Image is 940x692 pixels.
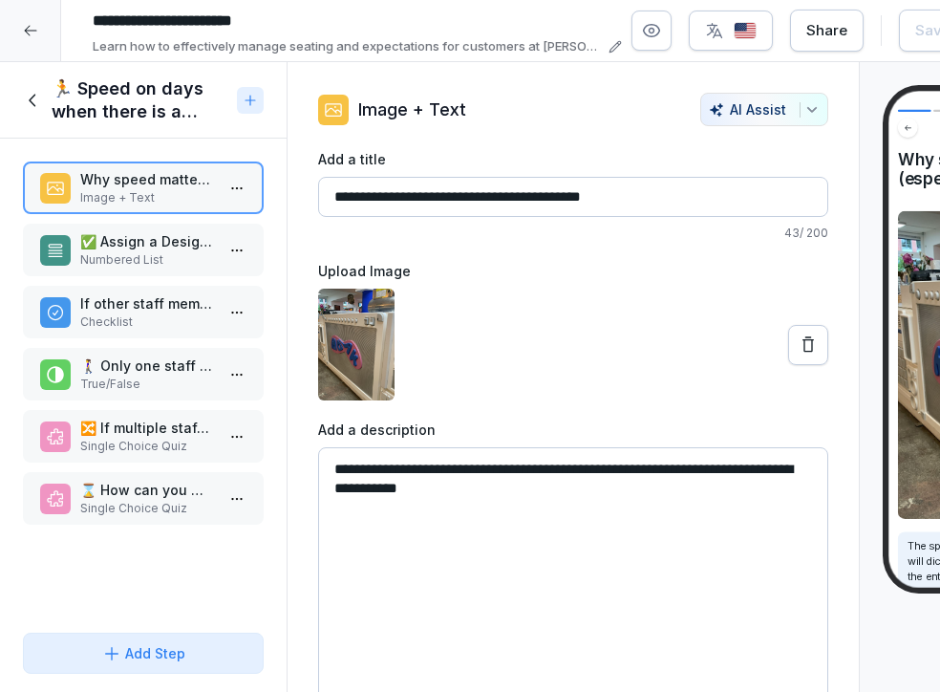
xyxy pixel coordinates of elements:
div: 🔀 If multiple staff members seat the line, what could happen?Single Choice Quiz [23,410,264,463]
p: Single Choice Quiz [80,438,214,455]
p: Checklist [80,314,214,331]
label: Add a description [318,420,828,440]
p: Image + Text [358,97,466,122]
div: ✅ Assign a Designated Seater on these daysNumbered List [23,224,264,276]
div: Why speed matters (especially on weekends!)Image + Text [23,162,264,214]
p: ⌛ How can you manage speed on busy days? [80,480,214,500]
p: Single Choice Quiz [80,500,214,517]
div: Share [806,20,847,41]
p: Why speed matters (especially on weekends!) [80,169,214,189]
img: us.svg [734,22,757,40]
p: 43 / 200 [318,225,828,242]
button: Add Step [23,633,264,674]
p: 🚶‍♀️ Only one staff member should be responsible for seating the line on busy days! [80,356,214,376]
p: Learn how to effectively manage seating and expectations for customers at [PERSON_NAME] Pancake r... [93,37,603,56]
div: AI Assist [709,101,820,118]
button: AI Assist [700,93,828,126]
div: If other staff members are asked anything, that are not doing the line?Checklist [23,286,264,338]
button: Share [790,10,864,52]
label: Upload Image [318,261,828,281]
p: Numbered List [80,251,214,269]
div: Add Step [102,643,185,663]
label: Add a title [318,149,828,169]
img: clxblsx6x001g356mpyb66xg8.jpg [318,289,395,400]
p: True/False [80,376,214,393]
div: ⌛ How can you manage speed on busy days?Single Choice Quiz [23,472,264,525]
p: 🔀 If multiple staff members seat the line, what could happen? [80,418,214,438]
p: Image + Text [80,189,214,206]
h1: 🏃 Speed on days when there is a possibility for a line(mostly weekends): [52,77,229,123]
p: If other staff members are asked anything, that are not doing the line? [80,293,214,314]
div: 🚶‍♀️ Only one staff member should be responsible for seating the line on busy days!True/False [23,348,264,400]
p: ✅ Assign a Designated Seater on these days [80,231,214,251]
